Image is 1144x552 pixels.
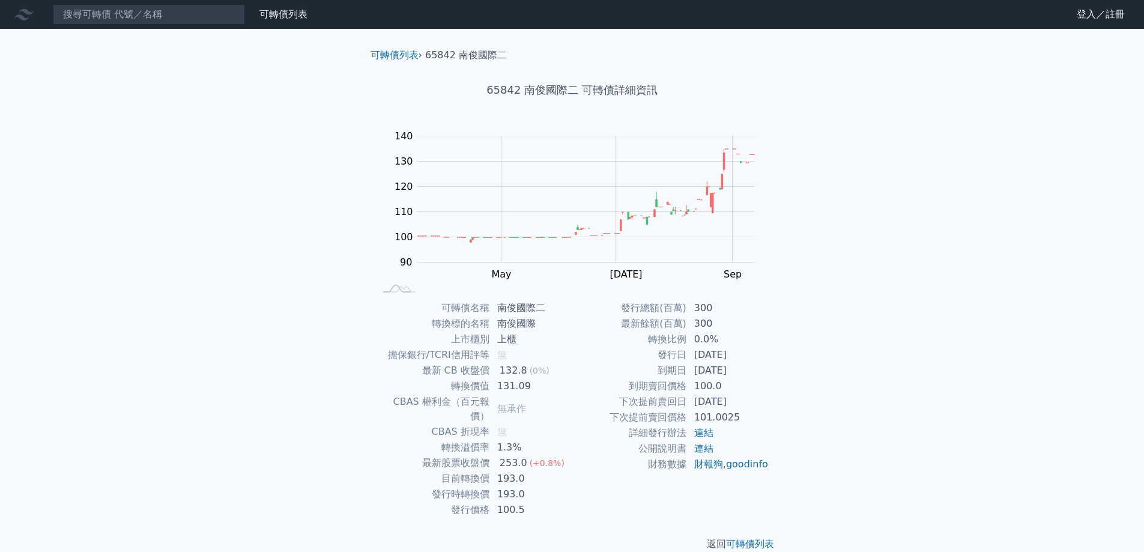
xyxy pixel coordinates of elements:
td: 0.0% [687,332,769,347]
td: [DATE] [687,363,769,378]
a: 登入／註冊 [1067,5,1134,24]
td: 發行日 [572,347,687,363]
tspan: [DATE] [610,268,642,280]
td: 公開說明書 [572,441,687,456]
li: 65842 南俊國際二 [425,48,507,62]
tspan: 110 [395,206,413,217]
td: 下次提前賣回價格 [572,410,687,425]
td: 193.0 [490,487,572,502]
tspan: 120 [395,181,413,192]
td: 100.0 [687,378,769,394]
span: (0%) [530,366,549,375]
td: , [687,456,769,472]
td: 轉換比例 [572,332,687,347]
td: 可轉債名稱 [375,300,490,316]
span: (+0.8%) [530,458,564,468]
td: 詳細發行辦法 [572,425,687,441]
td: 南俊國際二 [490,300,572,316]
g: Chart [389,130,773,305]
td: 101.0025 [687,410,769,425]
a: goodinfo [726,458,768,470]
h1: 65842 南俊國際二 可轉債詳細資訊 [361,82,784,99]
td: 到期日 [572,363,687,378]
td: CBAS 折現率 [375,424,490,440]
td: 目前轉換價 [375,471,490,487]
a: 連結 [694,427,713,438]
td: 300 [687,300,769,316]
td: 轉換標的名稱 [375,316,490,332]
input: 搜尋可轉債 代號／名稱 [53,4,245,25]
td: 300 [687,316,769,332]
div: 253.0 [497,456,530,470]
p: 返回 [361,537,784,551]
a: 可轉債列表 [371,49,419,61]
td: 發行總額(百萬) [572,300,687,316]
span: 無承作 [497,403,526,414]
td: 100.5 [490,502,572,518]
tspan: 90 [400,256,412,268]
td: 上櫃 [490,332,572,347]
td: 到期賣回價格 [572,378,687,394]
td: CBAS 權利金（百元報價） [375,394,490,424]
td: 發行時轉換價 [375,487,490,502]
td: 發行價格 [375,502,490,518]
td: 財務數據 [572,456,687,472]
span: 無 [497,349,507,360]
td: 193.0 [490,471,572,487]
li: › [371,48,422,62]
a: 連結 [694,443,713,454]
tspan: May [492,268,512,280]
td: 轉換價值 [375,378,490,394]
a: 財報狗 [694,458,723,470]
div: 132.8 [497,363,530,378]
td: 131.09 [490,378,572,394]
tspan: Sep [724,268,742,280]
a: 可轉債列表 [726,538,774,550]
td: 1.3% [490,440,572,455]
td: 最新 CB 收盤價 [375,363,490,378]
tspan: 140 [395,130,413,142]
span: 無 [497,426,507,437]
tspan: 130 [395,156,413,167]
td: 下次提前賣回日 [572,394,687,410]
td: 南俊國際 [490,316,572,332]
td: [DATE] [687,347,769,363]
a: 可轉債列表 [259,8,307,20]
td: 擔保銀行/TCRI信用評等 [375,347,490,363]
td: 最新股票收盤價 [375,455,490,471]
td: 上市櫃別 [375,332,490,347]
tspan: 100 [395,231,413,243]
td: 最新餘額(百萬) [572,316,687,332]
td: [DATE] [687,394,769,410]
td: 轉換溢價率 [375,440,490,455]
